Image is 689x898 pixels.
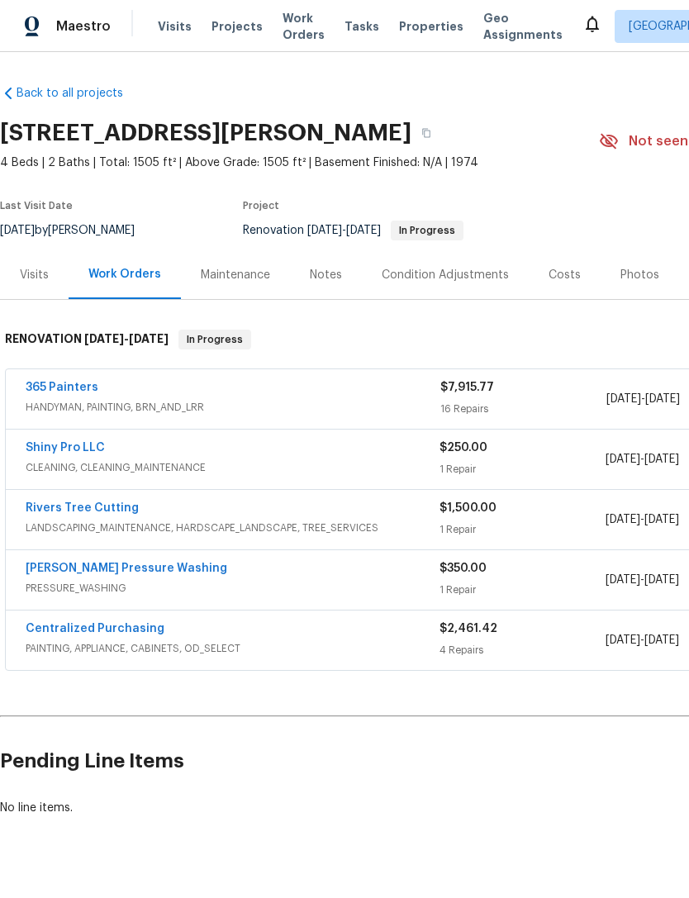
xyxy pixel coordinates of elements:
span: Visits [158,18,192,35]
a: [PERSON_NAME] Pressure Washing [26,563,227,574]
button: Copy Address [411,118,441,148]
div: 1 Repair [440,521,605,538]
div: Visits [20,267,49,283]
div: 4 Repairs [440,642,605,658]
span: - [606,572,679,588]
span: [DATE] [606,634,640,646]
span: $7,915.77 [440,382,494,393]
div: Costs [549,267,581,283]
span: Work Orders [283,10,325,43]
span: - [606,451,679,468]
a: Centralized Purchasing [26,623,164,634]
span: [DATE] [644,574,679,586]
span: Geo Assignments [483,10,563,43]
span: [DATE] [606,574,640,586]
span: Project [243,201,279,211]
span: $350.00 [440,563,487,574]
span: [DATE] [606,454,640,465]
div: Work Orders [88,266,161,283]
a: Rivers Tree Cutting [26,502,139,514]
span: [DATE] [645,393,680,405]
span: - [606,391,680,407]
div: 1 Repair [440,582,605,598]
span: - [606,632,679,649]
span: [DATE] [346,225,381,236]
div: Condition Adjustments [382,267,509,283]
div: 1 Repair [440,461,605,478]
span: [DATE] [644,454,679,465]
span: $2,461.42 [440,623,497,634]
span: HANDYMAN, PAINTING, BRN_AND_LRR [26,399,440,416]
span: PAINTING, APPLIANCE, CABINETS, OD_SELECT [26,640,440,657]
span: - [84,333,169,344]
span: Maestro [56,18,111,35]
h6: RENOVATION [5,330,169,349]
span: [DATE] [606,393,641,405]
a: Shiny Pro LLC [26,442,105,454]
span: - [307,225,381,236]
span: $250.00 [440,442,487,454]
span: [DATE] [129,333,169,344]
span: Renovation [243,225,463,236]
span: [DATE] [606,514,640,525]
span: $1,500.00 [440,502,497,514]
span: Properties [399,18,463,35]
span: [DATE] [307,225,342,236]
span: [DATE] [644,514,679,525]
span: [DATE] [84,333,124,344]
span: CLEANING, CLEANING_MAINTENANCE [26,459,440,476]
a: 365 Painters [26,382,98,393]
span: PRESSURE_WASHING [26,580,440,596]
span: [DATE] [644,634,679,646]
div: Notes [310,267,342,283]
span: - [606,511,679,528]
div: Maintenance [201,267,270,283]
span: In Progress [180,331,249,348]
span: In Progress [392,226,462,235]
span: Projects [211,18,263,35]
span: LANDSCAPING_MAINTENANCE, HARDSCAPE_LANDSCAPE, TREE_SERVICES [26,520,440,536]
div: 16 Repairs [440,401,606,417]
span: Tasks [344,21,379,32]
div: Photos [620,267,659,283]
